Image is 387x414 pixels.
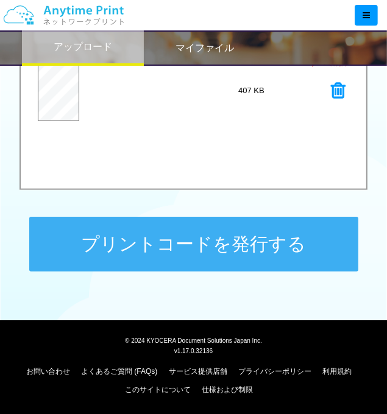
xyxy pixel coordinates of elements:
[29,217,358,272] button: プリントコードを発行する
[174,347,213,354] span: v1.17.0.32136
[202,385,253,394] a: 仕様および制限
[125,385,191,394] a: このサイトについて
[169,367,227,376] a: サービス提供店舗
[26,367,70,376] a: お問い合わせ
[81,367,157,376] a: よくあるご質問 (FAQs)
[125,336,262,344] span: © 2024 KYOCERA Document Solutions Japan Inc.
[238,367,311,376] a: プライバシーポリシー
[54,41,112,52] h2: アップロード
[212,85,291,97] div: 407 KB
[176,43,234,54] h2: マイファイル
[322,367,352,376] a: 利用規約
